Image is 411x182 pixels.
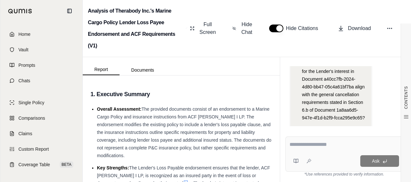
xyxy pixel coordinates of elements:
[18,62,35,68] span: Prompts
[97,165,129,170] span: Key Strengths:
[230,18,256,39] button: Hide Chat
[4,27,79,41] a: Home
[285,172,403,177] div: *Use references provided to verify information.
[4,142,79,156] a: Custom Report
[348,25,371,32] span: Download
[18,146,49,152] span: Custom Report
[4,111,79,125] a: Comparisons
[187,18,219,39] button: Full Screen
[18,31,30,37] span: Home
[18,46,28,53] span: Vault
[198,21,217,36] span: Full Screen
[240,21,254,36] span: Hide Chat
[18,115,45,121] span: Comparisons
[120,65,166,75] button: Documents
[4,58,79,72] a: Prompts
[286,25,322,32] span: Hide Citations
[335,22,374,35] button: Download
[4,157,79,172] a: Coverage TableBETA
[90,88,272,100] h3: 1. Executive Summary
[97,106,271,158] span: The provided documents consist of an endorsement to a Marine Cargo Policy and insurance instructi...
[60,161,73,168] span: BETA
[4,74,79,88] a: Chats
[4,43,79,57] a: Vault
[8,9,32,14] img: Qumis Logo
[4,126,79,141] a: Claims
[64,6,75,16] button: Collapse sidebar
[404,86,409,109] span: CONTENTS
[18,161,50,168] span: Coverage Table
[88,5,183,52] h2: Analysis of Therabody Inc.'s Marine Cargo Policy Lender Loss Payee Endorsement and ACF Requiremen...
[18,99,44,106] span: Single Policy
[372,158,379,164] span: Ask
[360,155,399,167] button: Ask
[18,77,30,84] span: Chats
[83,64,120,75] button: Report
[97,106,142,112] span: Overall Assessment:
[18,130,32,137] span: Claims
[4,96,79,110] a: Single Policy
